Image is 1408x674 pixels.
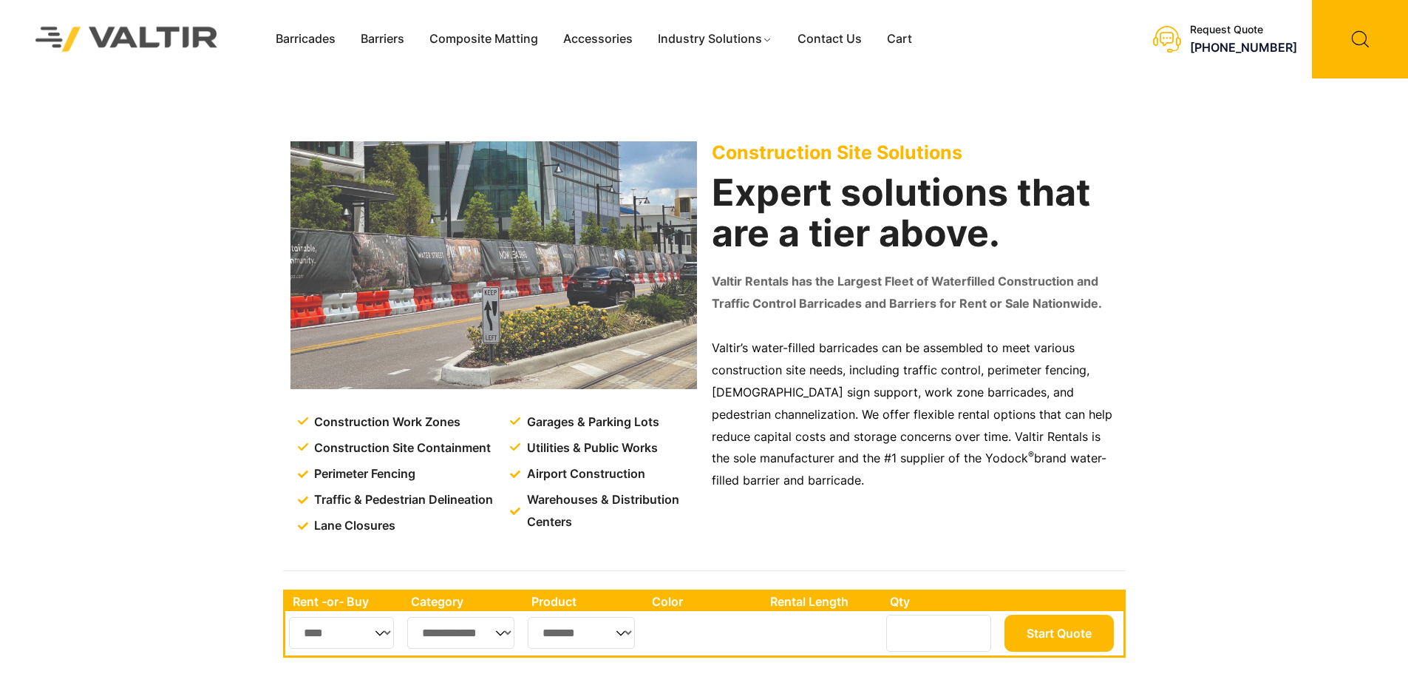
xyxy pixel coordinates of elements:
[523,489,700,533] span: Warehouses & Distribution Centers
[882,592,1000,611] th: Qty
[404,592,525,611] th: Category
[310,411,460,434] span: Construction Work Zones
[348,28,417,50] a: Barriers
[310,437,491,459] span: Construction Site Containment
[310,515,395,537] span: Lane Closures
[263,28,348,50] a: Barricades
[524,592,645,611] th: Product
[712,172,1118,254] h2: Expert solutions that are a tier above.
[310,489,493,511] span: Traffic & Pedestrian Delineation
[1004,615,1114,652] button: Start Quote
[712,141,1118,164] p: Construction Site Solutions
[551,28,645,50] a: Accessories
[523,463,645,485] span: Airport Construction
[785,28,874,50] a: Contact Us
[1190,40,1297,55] a: [PHONE_NUMBER]
[1190,24,1297,36] div: Request Quote
[16,7,237,70] img: Valtir Rentals
[645,592,763,611] th: Color
[523,411,659,434] span: Garages & Parking Lots
[417,28,551,50] a: Composite Matting
[285,592,404,611] th: Rent -or- Buy
[645,28,785,50] a: Industry Solutions
[763,592,882,611] th: Rental Length
[712,271,1118,315] p: Valtir Rentals has the Largest Fleet of Waterfilled Construction and Traffic Control Barricades a...
[712,337,1118,492] p: Valtir’s water-filled barricades can be assembled to meet various construction site needs, includ...
[874,28,925,50] a: Cart
[310,463,415,485] span: Perimeter Fencing
[1028,449,1034,460] sup: ®
[523,437,658,459] span: Utilities & Public Works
